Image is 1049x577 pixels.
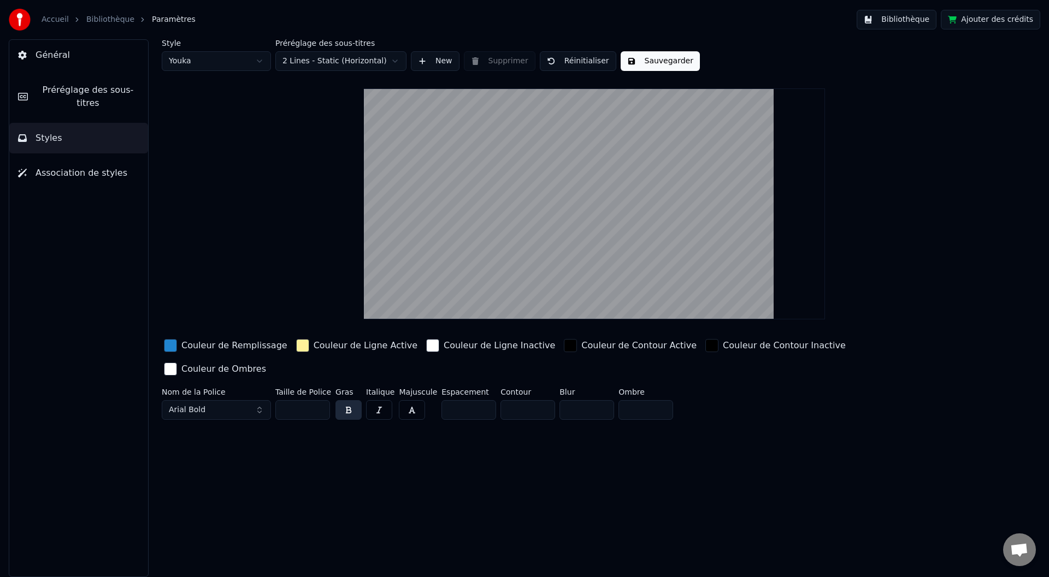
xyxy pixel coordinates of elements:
[9,75,148,118] button: Préréglage des sous-titres
[162,39,271,47] label: Style
[162,360,268,378] button: Couleur de Ombres
[441,388,496,396] label: Espacement
[169,405,205,415] span: Arial Bold
[618,388,673,396] label: Ombre
[1003,533,1036,566] div: Ouvrir le chat
[9,123,148,153] button: Styles
[703,337,848,354] button: Couleur de Contour Inactive
[42,14,196,25] nav: breadcrumb
[162,388,271,396] label: Nom de la Police
[562,337,699,354] button: Couleur de Contour Active
[581,339,697,352] div: Couleur de Contour Active
[181,362,266,376] div: Couleur de Ombres
[86,14,134,25] a: Bibliothèque
[399,388,437,396] label: Majuscule
[36,49,70,62] span: Général
[424,337,557,354] button: Couleur de Ligne Inactive
[152,14,196,25] span: Paramètres
[9,9,31,31] img: youka
[42,14,69,25] a: Accueil
[500,388,555,396] label: Contour
[723,339,846,352] div: Couleur de Contour Inactive
[941,10,1040,29] button: Ajouter des crédits
[314,339,417,352] div: Couleur de Ligne Active
[36,166,127,180] span: Association de styles
[621,51,700,71] button: Sauvegarder
[540,51,616,71] button: Réinitialiser
[335,388,362,396] label: Gras
[559,388,614,396] label: Blur
[9,40,148,70] button: Général
[275,39,406,47] label: Préréglage des sous-titres
[9,158,148,188] button: Association de styles
[366,388,394,396] label: Italique
[162,337,290,354] button: Couleur de Remplissage
[36,132,62,145] span: Styles
[181,339,287,352] div: Couleur de Remplissage
[411,51,459,71] button: New
[444,339,555,352] div: Couleur de Ligne Inactive
[294,337,420,354] button: Couleur de Ligne Active
[275,388,331,396] label: Taille de Police
[857,10,936,29] button: Bibliothèque
[37,84,139,110] span: Préréglage des sous-titres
